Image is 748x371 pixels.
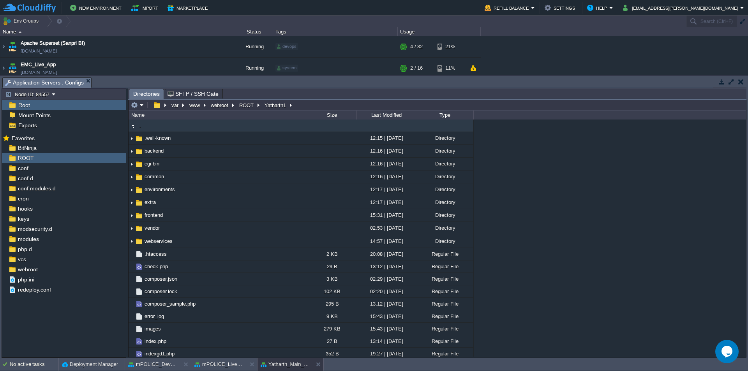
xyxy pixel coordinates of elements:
[16,215,30,222] a: keys
[273,27,397,36] div: Tags
[143,160,161,167] a: cgi-bin
[356,323,415,335] div: 15:43 | [DATE]
[135,300,143,308] img: AMDAwAAAACH5BAEAAAAALAAAAAABAAEAAAICRAEAOw==
[356,132,415,144] div: 12:15 | [DATE]
[263,102,288,109] button: Yatharth1
[168,89,219,98] span: SFTP / SSH Gate
[143,263,169,270] span: check.php
[16,236,40,243] a: modules
[415,183,473,195] div: Directory
[715,340,740,363] iframe: chat widget
[143,212,164,218] span: frontend
[356,248,415,260] div: 20:08 | [DATE]
[623,3,740,12] button: [EMAIL_ADDRESS][PERSON_NAME][DOMAIN_NAME]
[398,27,480,36] div: Usage
[143,338,168,345] span: index.php
[415,348,473,360] div: Regular File
[16,286,52,293] a: redeploy.conf
[235,27,273,36] div: Status
[356,285,415,297] div: 02:20 | [DATE]
[415,171,473,183] div: Directory
[135,287,143,296] img: AMDAwAAAACH5BAEAAAAALAAAAAABAAEAAAICRAEAOw==
[16,175,34,182] span: conf.d
[3,3,56,13] img: CloudJiffy
[168,3,210,12] button: Marketplace
[0,36,7,57] img: AMDAwAAAACH5BAEAAAAALAAAAAABAAEAAAICRAEAOw==
[410,58,423,79] div: 2 / 16
[143,225,161,231] a: vendor
[415,273,473,285] div: Regular File
[356,222,415,234] div: 02:53 | [DATE]
[129,335,135,347] img: AMDAwAAAACH5BAEAAAAALAAAAAABAAEAAAICRAEAOw==
[16,165,30,172] a: conf
[129,100,746,111] input: Click to enter the path
[16,155,35,162] span: ROOT
[415,260,473,273] div: Regular File
[135,224,143,233] img: AMDAwAAAACH5BAEAAAAALAAAAAABAAEAAAICRAEAOw==
[21,61,56,69] a: EMC_Live_App
[307,111,356,120] div: Size
[485,3,531,12] button: Refill Balance
[170,102,180,109] button: var
[16,246,33,253] a: php.d
[135,312,143,321] img: AMDAwAAAACH5BAEAAAAALAAAAAABAAEAAAICRAEAOw==
[143,186,176,193] a: environments
[356,260,415,273] div: 13:12 | [DATE]
[356,171,415,183] div: 12:16 | [DATE]
[306,248,356,260] div: 2 KB
[143,325,162,332] span: images
[129,184,135,196] img: AMDAwAAAACH5BAEAAAAALAAAAAABAAEAAAICRAEAOw==
[131,3,161,12] button: Import
[415,222,473,234] div: Directory
[135,250,143,258] img: AMDAwAAAACH5BAEAAAAALAAAAAABAAEAAAICRAEAOw==
[143,313,165,320] a: error_log
[0,58,7,79] img: AMDAwAAAACH5BAEAAAAALAAAAAABAAEAAAICRAEAOw==
[1,27,234,36] div: Name
[415,285,473,297] div: Regular File
[143,173,165,180] a: common
[135,275,143,283] img: AMDAwAAAACH5BAEAAAAALAAAAAABAAEAAAICRAEAOw==
[129,298,135,310] img: AMDAwAAAACH5BAEAAAAALAAAAAABAAEAAAICRAEAOw==
[275,65,298,72] div: system
[306,260,356,273] div: 29 B
[356,183,415,195] div: 12:17 | [DATE]
[129,111,306,120] div: Name
[16,225,53,232] span: modsecurity.d
[135,186,143,194] img: AMDAwAAAACH5BAEAAAAALAAAAAABAAEAAAICRAEAOw==
[143,251,168,257] a: .htaccess
[16,185,57,192] a: conf.modules.d
[3,16,41,26] button: Env Groups
[16,256,27,263] a: vcs
[143,199,157,206] a: extra
[129,158,135,170] img: AMDAwAAAACH5BAEAAAAALAAAAAABAAEAAAICRAEAOw==
[416,111,473,120] div: Type
[129,285,135,297] img: AMDAwAAAACH5BAEAAAAALAAAAAABAAEAAAICRAEAOw==
[234,58,273,79] div: Running
[16,266,39,273] a: webroot
[410,36,423,57] div: 4 / 32
[129,122,137,130] img: AMDAwAAAACH5BAEAAAAALAAAAAABAAEAAAICRAEAOw==
[17,102,31,109] a: Root
[129,197,135,209] img: AMDAwAAAACH5BAEAAAAALAAAAAABAAEAAAICRAEAOw==
[16,276,35,283] a: php.ini
[135,350,143,358] img: AMDAwAAAACH5BAEAAAAALAAAAAABAAEAAAICRAEAOw==
[194,360,243,368] button: mPOLICE_Live_DB
[306,335,356,347] div: 27 B
[261,360,310,368] button: Yatharth_Main_NMC
[275,43,298,50] div: devops
[135,199,143,207] img: AMDAwAAAACH5BAEAAAAALAAAAAABAAEAAAICRAEAOw==
[356,158,415,170] div: 12:16 | [DATE]
[143,301,197,307] a: composer_sample.php
[135,147,143,156] img: AMDAwAAAACH5BAEAAAAALAAAAAABAAEAAAICRAEAOw==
